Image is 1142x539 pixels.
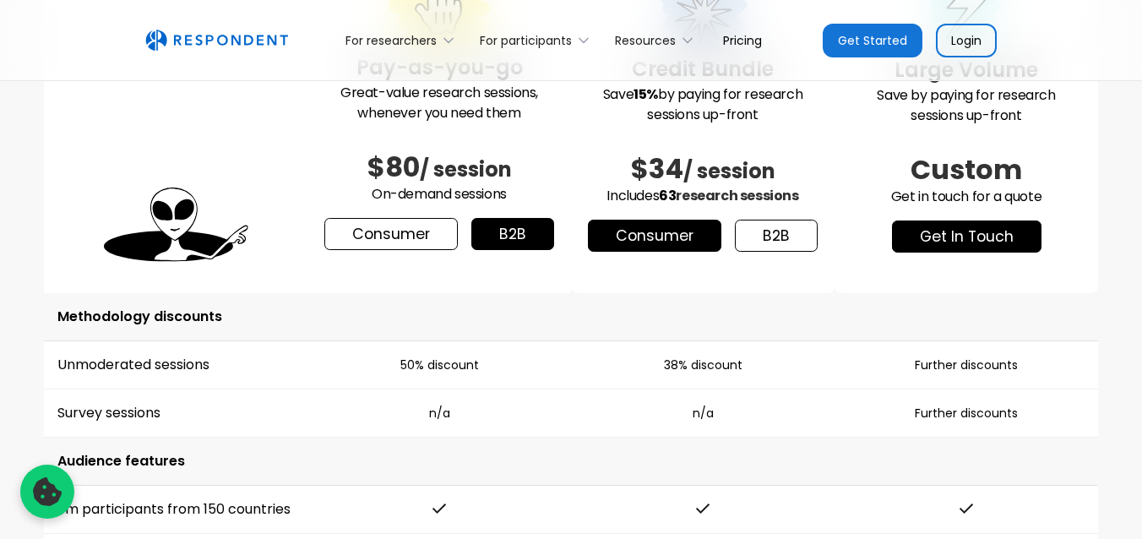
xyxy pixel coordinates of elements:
[44,293,1098,341] td: Methodology discounts
[585,186,821,206] p: Includes
[606,20,710,60] div: Resources
[321,184,557,204] p: On-demand sessions
[588,220,721,252] a: Consumer
[44,486,307,534] td: 3m participants from 150 countries
[470,20,606,60] div: For participants
[585,84,821,125] p: Save by paying for research sessions up-front
[307,341,571,389] td: 50% discount
[835,389,1098,438] td: Further discounts
[835,341,1098,389] td: Further discounts
[823,24,922,57] a: Get Started
[336,20,470,60] div: For researchers
[44,438,1098,486] td: Audience features
[420,155,512,183] span: / session
[848,85,1085,126] p: Save by paying for research sessions up-front
[892,220,1041,253] a: get in touch
[676,186,798,205] span: research sessions
[44,341,307,389] td: Unmoderated sessions
[710,20,775,60] a: Pricing
[571,389,835,438] td: n/a
[683,157,775,185] span: / session
[44,389,307,438] td: Survey sessions
[367,148,420,186] span: $80
[659,186,676,205] span: 63
[324,218,458,250] a: Consumer
[480,32,572,49] div: For participants
[634,84,658,104] strong: 15%
[471,218,554,250] a: b2b
[936,24,997,57] a: Login
[848,187,1085,207] p: Get in touch for a quote
[145,30,288,52] img: Untitled UI logotext
[631,150,683,188] span: $34
[615,32,676,49] div: Resources
[307,389,571,438] td: n/a
[571,341,835,389] td: 38% discount
[735,220,818,252] a: b2b
[345,32,437,49] div: For researchers
[145,30,288,52] a: home
[321,83,557,123] p: Great-value research sessions, whenever you need them
[911,150,1022,188] span: Custom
